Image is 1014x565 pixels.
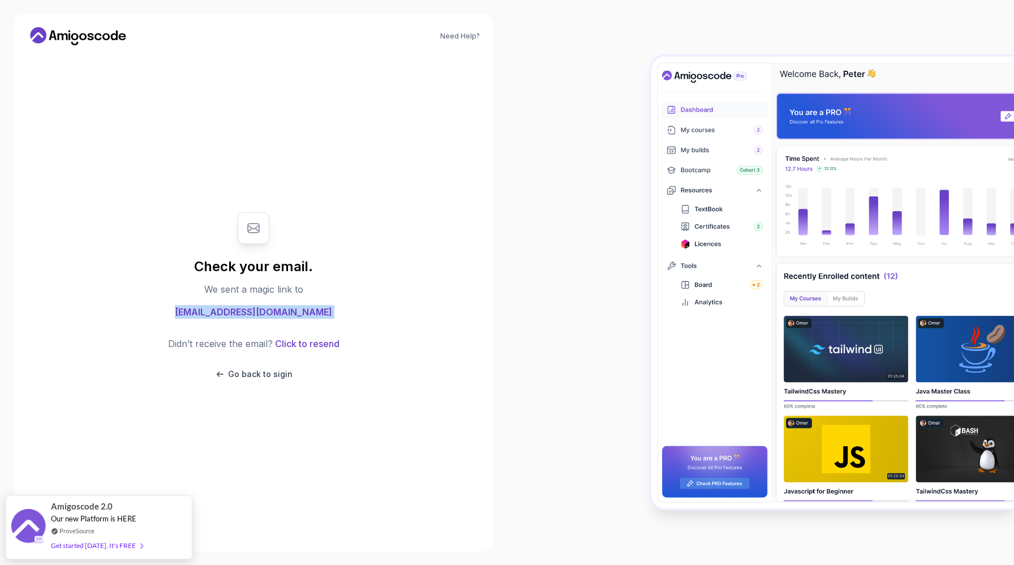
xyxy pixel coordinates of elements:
button: Go back to sigin [214,369,293,380]
img: Amigoscode Dashboard [651,57,1014,508]
h1: Check your email. [194,258,313,276]
p: Go back to sigin [228,369,293,380]
button: Click to resend [273,337,340,350]
a: Need Help? [440,32,480,41]
span: Our new Platform is HERE [51,514,136,523]
a: Home link [27,27,129,45]
div: Get started [DATE]. It's FREE [51,539,143,552]
a: ProveSource [59,526,94,536]
p: Didn’t receive the email? [168,337,273,350]
span: Amigoscode 2.0 [51,500,113,513]
p: We sent a magic link to [204,282,303,296]
img: provesource social proof notification image [11,509,45,546]
span: [EMAIL_ADDRESS][DOMAIN_NAME] [175,305,332,319]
